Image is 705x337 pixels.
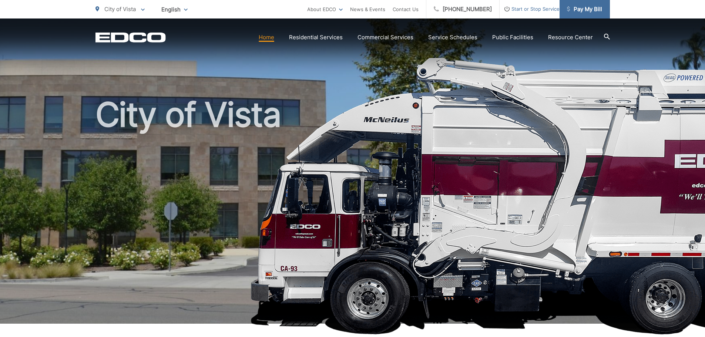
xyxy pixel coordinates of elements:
[428,33,477,42] a: Service Schedules
[492,33,533,42] a: Public Facilities
[357,33,413,42] a: Commercial Services
[156,3,193,16] span: English
[548,33,593,42] a: Resource Center
[350,5,385,14] a: News & Events
[104,6,136,13] span: City of Vista
[393,5,419,14] a: Contact Us
[289,33,343,42] a: Residential Services
[259,33,274,42] a: Home
[95,32,166,43] a: EDCD logo. Return to the homepage.
[95,96,610,330] h1: City of Vista
[307,5,343,14] a: About EDCO
[567,5,602,14] span: Pay My Bill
